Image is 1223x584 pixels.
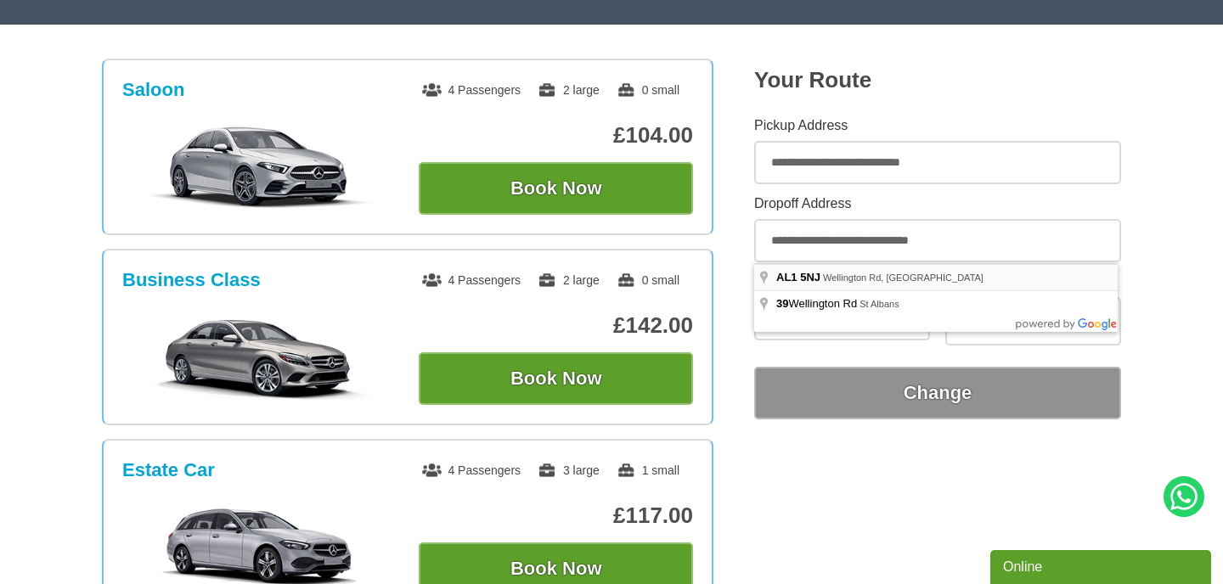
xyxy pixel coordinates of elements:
p: £104.00 [419,122,693,149]
h3: Saloon [122,79,184,101]
button: Book Now [419,162,693,215]
label: Dropoff Address [754,197,1121,211]
span: 0 small [617,273,679,287]
h2: Your Route [754,67,1121,93]
p: £117.00 [419,503,693,529]
span: 0 small [617,83,679,97]
span: 2 large [538,273,600,287]
h3: Business Class [122,269,261,291]
span: 4 Passengers [422,273,521,287]
span: 3 large [538,463,600,477]
span: 4 Passengers [422,463,521,477]
img: Business Class [132,315,387,400]
span: 39 [776,297,788,310]
span: 1 small [617,463,679,477]
span: Wellington Rd, [GEOGRAPHIC_DATA] [823,272,983,283]
span: Wellington Rd [776,297,859,310]
span: AL1 5NJ [776,271,820,284]
iframe: chat widget [990,547,1215,584]
span: 4 Passengers [422,83,521,97]
p: £142.00 [419,312,693,339]
span: 2 large [538,83,600,97]
span: St Albans [859,299,899,309]
h3: Estate Car [122,459,215,481]
button: Change [754,367,1121,419]
img: Saloon [132,125,387,210]
button: Book Now [419,352,693,405]
label: Pickup Address [754,119,1121,132]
